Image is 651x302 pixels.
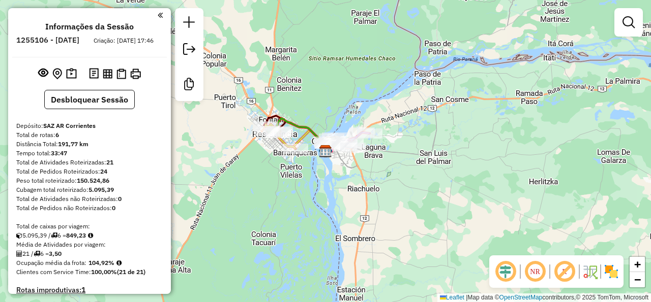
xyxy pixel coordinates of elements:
img: SAZ AR Corrientes [319,145,332,158]
a: Exportar sessão [179,39,199,62]
i: Total de rotas [34,251,40,257]
a: Nova sessão e pesquisa [179,12,199,35]
strong: 6 [55,131,59,139]
span: Ocultar NR [523,259,547,284]
div: Total de Pedidos não Roteirizados: [16,204,163,213]
span: Ocupação média da frota: [16,259,86,266]
strong: 104,92% [88,259,114,266]
a: Zoom out [630,272,645,287]
strong: 33:47 [51,149,67,157]
span: Ocultar deslocamento [493,259,518,284]
span: − [634,273,641,286]
button: Logs desbloquear sessão [87,66,101,82]
strong: 5.095,39 [88,186,114,193]
strong: SAZ AR Corrientes [43,122,96,129]
button: Painel de Sugestão [64,66,79,82]
strong: 0 [118,195,122,203]
h4: Informações da Sessão [45,22,134,31]
div: Total de Atividades Roteirizadas: [16,158,163,167]
i: Total de rotas [51,232,57,239]
div: Distância Total: [16,140,163,149]
span: Exibir rótulo [552,259,577,284]
a: Leaflet [440,294,464,301]
h4: Rotas improdutivas: [16,286,163,294]
div: Total de Atividades não Roteirizadas: [16,194,163,204]
div: Peso total roteirizado: [16,176,163,185]
strong: 191,77 km [58,140,88,148]
button: Visualizar Romaneio [114,66,128,81]
a: Zoom in [630,257,645,272]
a: Clique aqui para minimizar o painel [158,9,163,21]
div: Total de rotas: [16,130,163,140]
strong: 24 [100,167,107,175]
strong: 3,50 [49,250,62,257]
div: Total de Pedidos Roteirizados: [16,167,163,176]
button: Imprimir Rotas [128,66,143,81]
i: Total de Atividades [16,251,22,257]
i: Meta Caixas/viagem: 421,52 Diferença: 427,71 [88,232,93,239]
strong: 0 [112,204,115,212]
div: Criação: [DATE] 17:46 [90,36,158,45]
h6: 1255106 - [DATE] [16,36,79,45]
button: Visualizar relatório de Roteirização [101,66,114,80]
strong: 100,00% [91,268,117,276]
span: + [634,258,641,271]
strong: (21 de 21) [117,268,145,276]
span: Clientes com Service Time: [16,268,91,276]
div: Map data © contributors,© 2025 TomTom, Microsoft [437,293,651,302]
div: Cubagem total roteirizado: [16,185,163,194]
div: Tempo total: [16,149,163,158]
strong: 21 [106,158,113,166]
i: Cubagem total roteirizado [16,232,22,239]
button: Centralizar mapa no depósito ou ponto de apoio [50,66,64,82]
a: OpenStreetMap [499,294,543,301]
div: Média de Atividades por viagem: [16,240,163,249]
button: Desbloquear Sessão [44,90,135,109]
em: Média calculada utilizando a maior ocupação (%Peso ou %Cubagem) de cada rota da sessão. Rotas cro... [116,260,122,266]
strong: 849,23 [66,231,86,239]
img: Exibir/Ocultar setores [603,263,619,280]
div: 21 / 6 = [16,249,163,258]
a: Criar modelo [179,74,199,97]
div: Total de caixas por viagem: [16,222,163,231]
div: Depósito: [16,121,163,130]
img: Fluxo de ruas [582,263,598,280]
button: Exibir sessão original [36,65,50,82]
strong: 150.524,86 [77,177,109,184]
a: Exibir filtros [618,12,639,32]
div: 5.095,39 / 6 = [16,231,163,240]
span: | [466,294,467,301]
strong: 1 [81,285,85,294]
